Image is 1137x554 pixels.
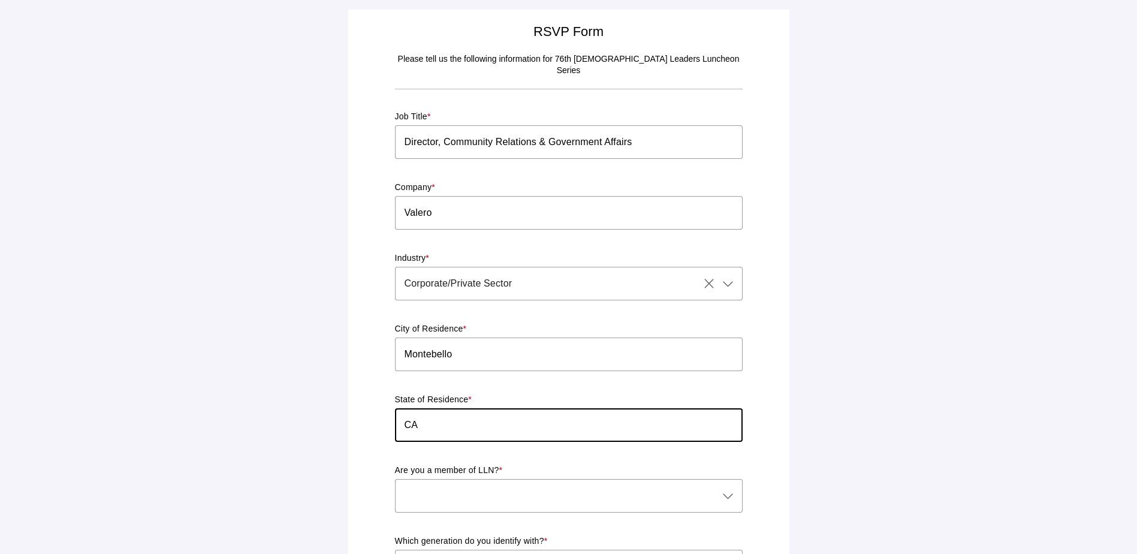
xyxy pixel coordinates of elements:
p: Which generation do you identify with? [395,535,743,547]
span: Corporate/Private Sector [405,276,512,291]
p: State of Residence [395,394,743,406]
p: Are you a member of LLN? [395,465,743,477]
span: RSVP Form [533,24,604,39]
i: Clear [702,276,716,291]
p: Please tell us the following information for 76th [DEMOGRAPHIC_DATA] Leaders Luncheon Series [395,53,743,77]
p: Company [395,182,743,194]
p: Job Title [395,111,743,123]
p: Industry [395,252,743,264]
p: City of Residence [395,323,743,335]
